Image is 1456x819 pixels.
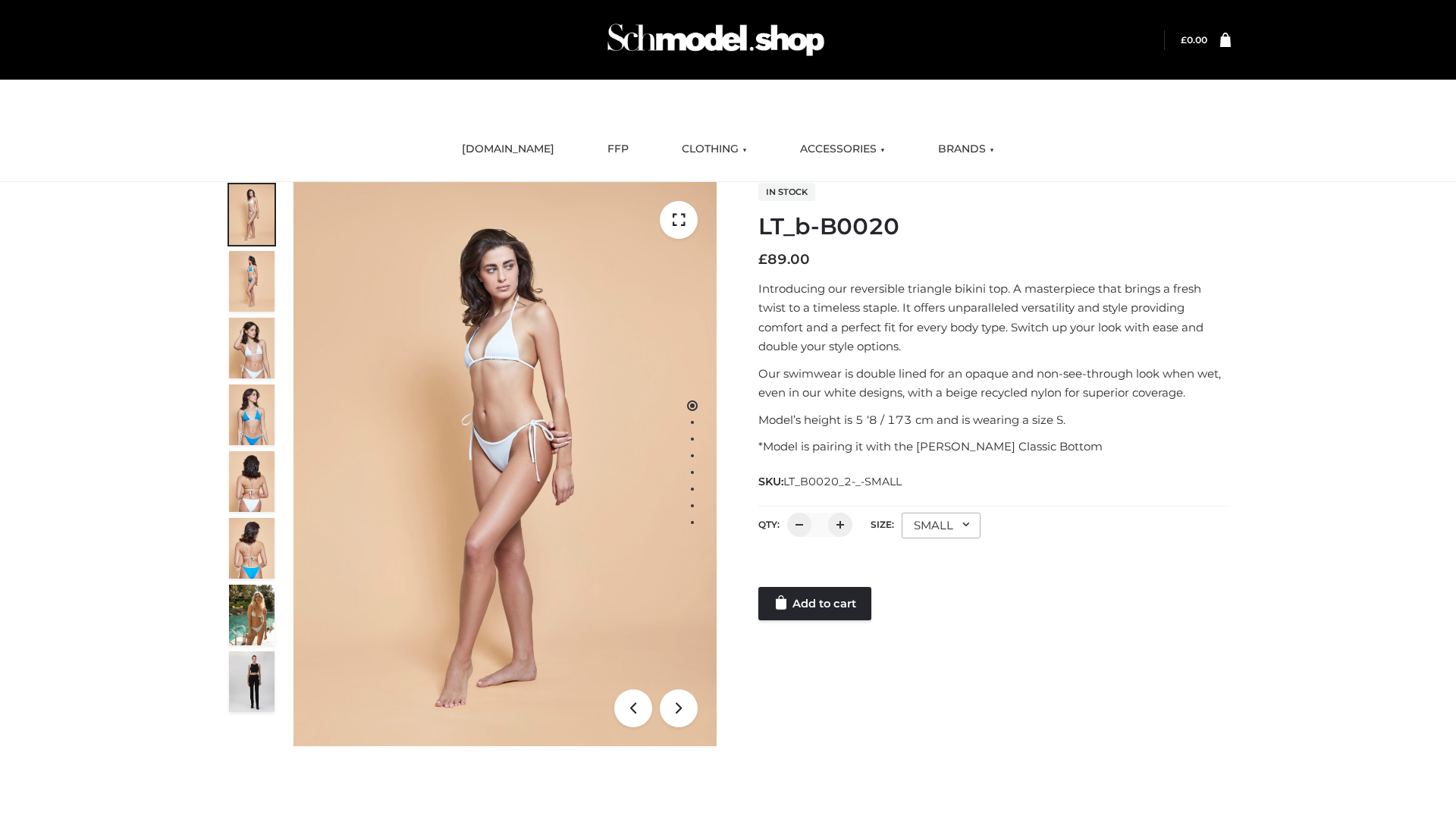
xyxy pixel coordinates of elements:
bdi: 89.00 [758,251,810,268]
span: LT_B0020_2-_-SMALL [783,475,902,488]
a: CLOTHING [670,133,758,166]
img: ArielClassicBikiniTop_CloudNine_AzureSky_OW114ECO_7-scaled.jpg [229,451,275,512]
a: £0.00 [1181,34,1207,45]
img: ArielClassicBikiniTop_CloudNine_AzureSky_OW114ECO_4-scaled.jpg [229,384,275,445]
bdi: 0.00 [1181,34,1207,45]
a: Add to cart [758,587,871,620]
p: *Model is pairing it with the [PERSON_NAME] Classic Bottom [758,437,1231,457]
p: Our swimwear is double lined for an opaque and non-see-through look when wet, even in our white d... [758,364,1231,403]
span: In stock [758,183,815,201]
label: Size: [871,519,894,530]
a: ACCESSORIES [789,133,896,166]
img: 49df5f96394c49d8b5cbdcda3511328a.HD-1080p-2.5Mbps-49301101_thumbnail.jpg [229,651,275,712]
img: Schmodel Admin 964 [602,10,830,70]
a: [DOMAIN_NAME] [450,133,566,166]
span: £ [1181,34,1187,45]
img: ArielClassicBikiniTop_CloudNine_AzureSky_OW114ECO_8-scaled.jpg [229,518,275,579]
img: ArielClassicBikiniTop_CloudNine_AzureSky_OW114ECO_3-scaled.jpg [229,318,275,378]
label: QTY: [758,519,780,530]
h1: LT_b-B0020 [758,213,1231,240]
img: ArielClassicBikiniTop_CloudNine_AzureSky_OW114ECO_1-scaled.jpg [229,184,275,245]
a: FFP [596,133,640,166]
span: £ [758,251,767,268]
a: BRANDS [927,133,1006,166]
img: Arieltop_CloudNine_AzureSky2.jpg [229,585,275,645]
span: SKU: [758,472,903,491]
p: Introducing our reversible triangle bikini top. A masterpiece that brings a fresh twist to a time... [758,279,1231,356]
img: ArielClassicBikiniTop_CloudNine_AzureSky_OW114ECO_2-scaled.jpg [229,251,275,312]
div: SMALL [902,513,981,538]
img: ArielClassicBikiniTop_CloudNine_AzureSky_OW114ECO_1 [293,182,717,746]
p: Model’s height is 5 ‘8 / 173 cm and is wearing a size S. [758,410,1231,430]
